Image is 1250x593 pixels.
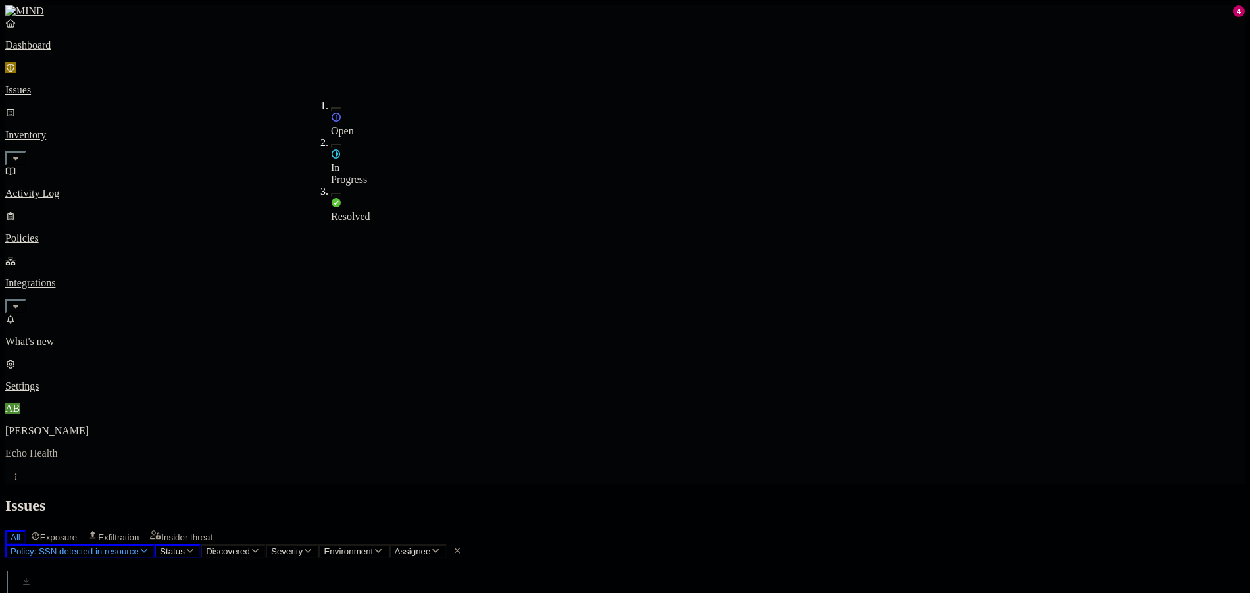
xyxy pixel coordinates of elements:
[271,546,303,556] span: Severity
[5,188,1245,199] p: Activity Log
[5,17,1245,51] a: Dashboard
[5,5,1245,17] a: MIND
[5,313,1245,348] a: What's new
[395,546,431,556] span: Assignee
[5,403,20,414] span: AB
[5,84,1245,96] p: Issues
[5,165,1245,199] a: Activity Log
[5,425,1245,437] p: [PERSON_NAME]
[331,162,367,185] span: In Progress
[5,107,1245,163] a: Inventory
[331,112,341,122] img: status-open
[160,546,185,556] span: Status
[331,149,341,159] img: status-in-progress
[98,532,139,542] span: Exfiltration
[11,532,20,542] span: All
[5,358,1245,392] a: Settings
[331,211,370,222] span: Resolved
[206,546,250,556] span: Discovered
[40,532,77,542] span: Exposure
[324,546,373,556] span: Environment
[5,232,1245,244] p: Policies
[1233,5,1245,17] div: 4
[5,129,1245,141] p: Inventory
[5,255,1245,311] a: Integrations
[5,210,1245,244] a: Policies
[161,532,213,542] span: Insider threat
[5,448,1245,459] p: Echo Health
[5,62,1245,96] a: Issues
[5,336,1245,348] p: What's new
[5,277,1245,289] p: Integrations
[11,546,139,556] span: Policy: SSN detected in resource
[5,380,1245,392] p: Settings
[5,39,1245,51] p: Dashboard
[5,497,1245,515] h2: Issues
[5,5,44,17] img: MIND
[331,197,341,208] img: status-resolved
[331,125,354,136] span: Open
